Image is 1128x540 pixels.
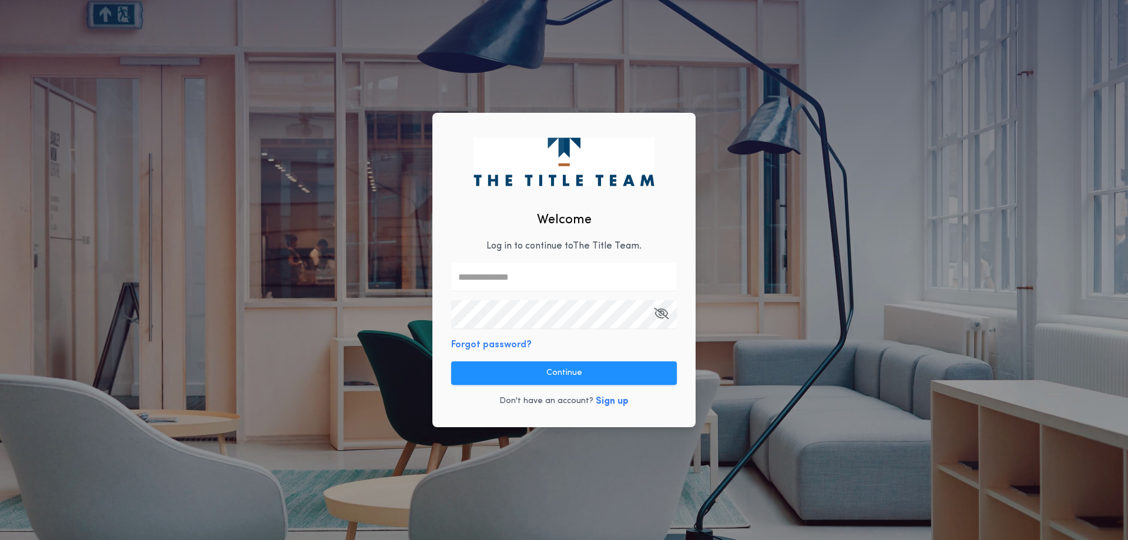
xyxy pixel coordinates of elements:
[451,361,677,385] button: Continue
[537,210,592,230] h2: Welcome
[486,239,642,253] p: Log in to continue to The Title Team .
[451,338,532,352] button: Forgot password?
[596,394,629,408] button: Sign up
[499,395,593,407] p: Don't have an account?
[474,137,654,186] img: logo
